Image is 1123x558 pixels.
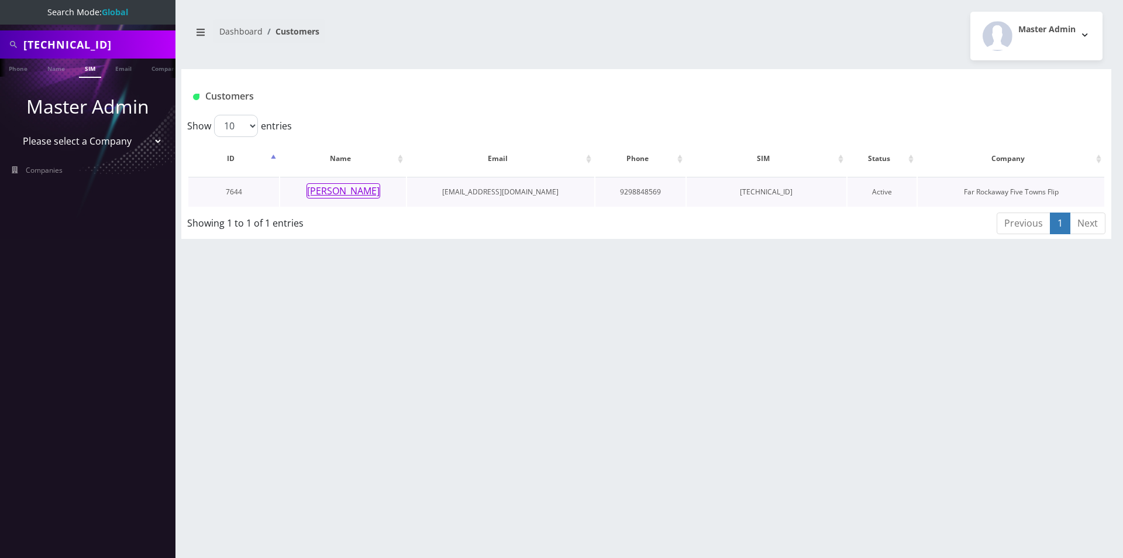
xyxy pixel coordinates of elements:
a: Next [1070,213,1105,234]
th: Email: activate to sort column ascending [407,142,594,176]
span: Companies [26,165,63,175]
div: Showing 1 to 1 of 1 entries [187,211,561,230]
span: Search Mode: [47,6,128,18]
button: [PERSON_NAME] [306,183,380,198]
td: Far Rockaway Five Towns Flip [918,177,1104,207]
a: SIM [79,59,101,78]
label: Show entries [187,115,292,137]
a: 1 [1050,213,1070,234]
td: 9298848569 [595,177,685,207]
th: ID: activate to sort column descending [188,142,279,176]
strong: Global [102,6,128,18]
a: Company [146,59,185,77]
th: Name: activate to sort column ascending [280,142,406,176]
select: Showentries [214,115,258,137]
h1: Customers [193,91,946,102]
nav: breadcrumb [190,19,638,53]
a: Previous [997,213,1050,234]
td: [EMAIL_ADDRESS][DOMAIN_NAME] [407,177,594,207]
td: Active [848,177,917,207]
button: Master Admin [970,12,1103,60]
h2: Master Admin [1018,25,1076,35]
th: Status: activate to sort column ascending [848,142,917,176]
th: Company: activate to sort column ascending [918,142,1104,176]
li: Customers [263,25,319,37]
input: Search All Companies [23,33,173,56]
th: Phone: activate to sort column ascending [595,142,685,176]
td: [TECHNICAL_ID] [687,177,846,207]
a: Phone [3,59,33,77]
a: Name [42,59,71,77]
td: 7644 [188,177,279,207]
a: Dashboard [219,26,263,37]
th: SIM: activate to sort column ascending [687,142,846,176]
a: Email [109,59,137,77]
